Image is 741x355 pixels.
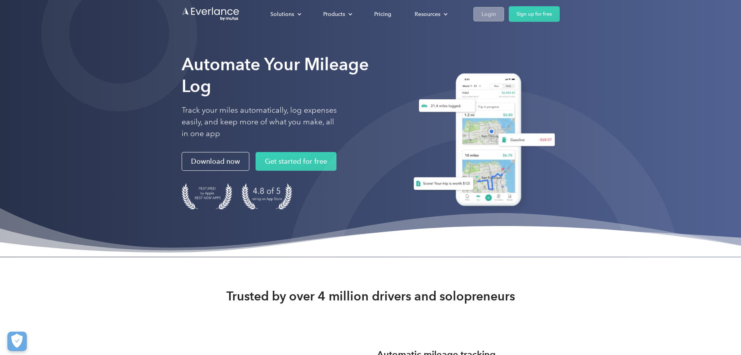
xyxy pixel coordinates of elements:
[182,7,240,21] a: Go to homepage
[226,288,515,304] strong: Trusted by over 4 million drivers and solopreneurs
[323,9,345,19] div: Products
[415,9,440,19] div: Resources
[182,104,337,140] p: Track your miles automatically, log expenses easily, and keep more of what you make, all in one app
[366,7,399,21] a: Pricing
[270,9,294,19] div: Solutions
[182,54,369,96] strong: Automate Your Mileage Log
[404,67,560,215] img: Everlance, mileage tracker app, expense tracking app
[315,7,359,21] div: Products
[256,152,336,171] a: Get started for free
[509,6,560,22] a: Sign up for free
[407,7,454,21] div: Resources
[182,183,232,209] img: Badge for Featured by Apple Best New Apps
[7,332,27,351] button: Cookies Settings
[482,9,496,19] div: Login
[242,183,292,209] img: 4.9 out of 5 stars on the app store
[182,152,249,171] a: Download now
[473,7,504,21] a: Login
[263,7,308,21] div: Solutions
[374,9,391,19] div: Pricing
